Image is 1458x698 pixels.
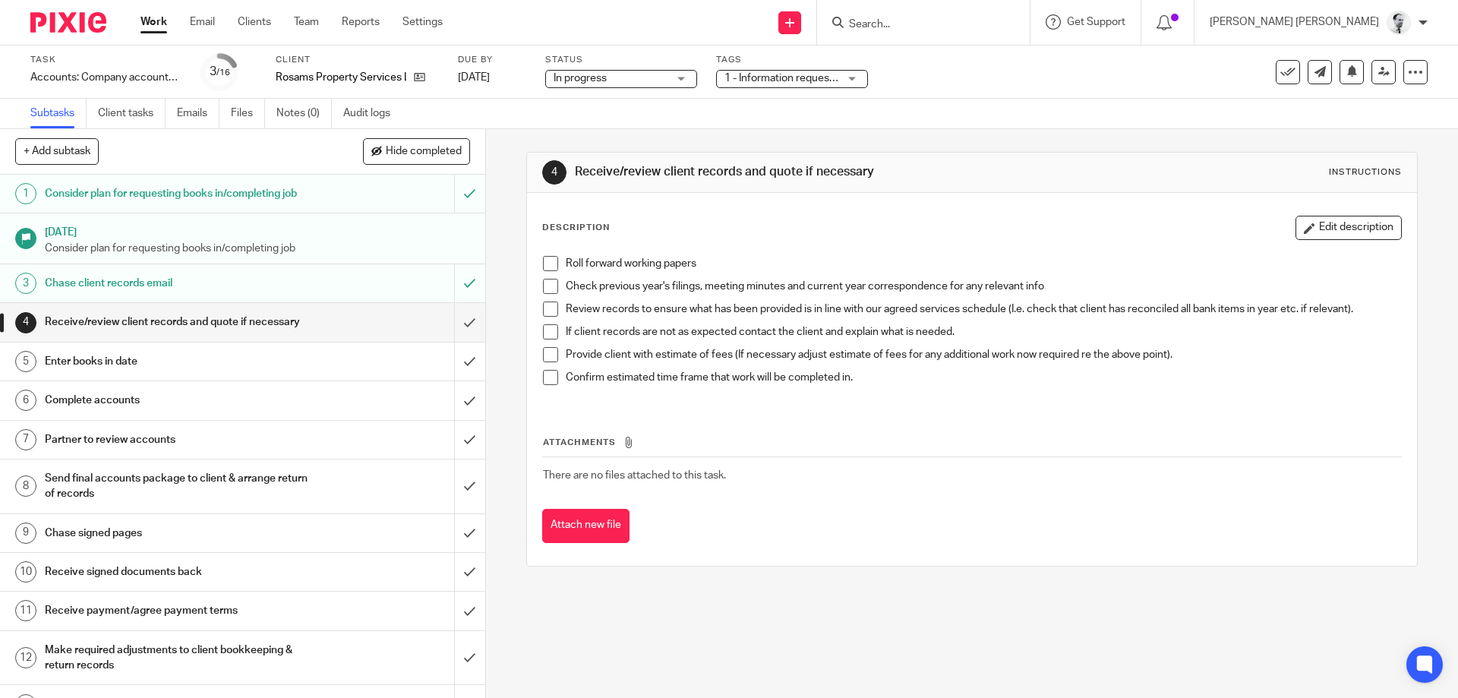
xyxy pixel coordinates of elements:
h1: Receive/review client records and quote if necessary [575,164,1005,180]
label: Tags [716,54,868,66]
a: Client tasks [98,99,166,128]
div: 4 [542,160,566,185]
img: Mass_2025.jpg [1387,11,1411,35]
h1: Chase signed pages [45,522,308,545]
h1: [DATE] [45,221,470,240]
div: 6 [15,390,36,411]
p: Check previous year's filings, meeting minutes and current year correspondence for any relevant info [566,279,1400,294]
div: 7 [15,429,36,450]
div: Instructions [1329,166,1402,178]
h1: Partner to review accounts [45,428,308,451]
a: Email [190,14,215,30]
p: Description [542,222,610,234]
h1: Enter books in date [45,350,308,373]
button: Edit description [1295,216,1402,240]
span: There are no files attached to this task. [543,470,726,481]
div: 8 [15,475,36,497]
button: + Add subtask [15,138,99,164]
a: Files [231,99,265,128]
a: Subtasks [30,99,87,128]
div: 11 [15,600,36,621]
a: Notes (0) [276,99,332,128]
button: Attach new file [542,509,630,543]
div: 5 [15,351,36,372]
p: Confirm estimated time frame that work will be completed in. [566,370,1400,385]
label: Status [545,54,697,66]
p: If client records are not as expected contact the client and explain what is needed. [566,324,1400,340]
div: 3 [210,63,230,81]
p: Provide client with estimate of fees (If necessary adjust estimate of fees for any additional wor... [566,347,1400,362]
h1: Receive/review client records and quote if necessary [45,311,308,333]
div: 1 [15,183,36,204]
p: [PERSON_NAME] [PERSON_NAME] [1210,14,1379,30]
div: 12 [15,647,36,668]
div: 10 [15,561,36,583]
a: Settings [402,14,443,30]
div: 3 [15,273,36,294]
span: 1 - Information requested [724,73,845,84]
a: Reports [342,14,380,30]
div: 9 [15,523,36,544]
button: Hide completed [363,138,470,164]
div: 4 [15,312,36,333]
p: Review records to ensure what has been provided is in line with our agreed services schedule (I.e... [566,302,1400,317]
label: Client [276,54,439,66]
input: Search [847,18,984,32]
h1: Receive payment/agree payment terms [45,599,308,622]
h1: Consider plan for requesting books in/completing job [45,182,308,205]
span: In progress [554,73,607,84]
h1: Receive signed documents back [45,561,308,583]
a: Work [140,14,167,30]
h1: Make required adjustments to client bookkeeping & return records [45,639,308,677]
span: Get Support [1067,17,1125,27]
span: Attachments [543,438,616,447]
p: Consider plan for requesting books in/completing job [45,241,470,256]
a: Team [294,14,319,30]
span: Hide completed [386,146,462,158]
span: [DATE] [458,72,490,83]
label: Task [30,54,182,66]
a: Audit logs [343,99,402,128]
h1: Chase client records email [45,272,308,295]
img: Pixie [30,12,106,33]
small: /16 [216,68,230,77]
a: Emails [177,99,219,128]
div: Accounts: Company accounts and tax return [30,70,182,85]
label: Due by [458,54,526,66]
p: Roll forward working papers [566,256,1400,271]
p: Rosams Property Services Ltd [276,70,406,85]
h1: Complete accounts [45,389,308,412]
h1: Send final accounts package to client & arrange return of records [45,467,308,506]
a: Clients [238,14,271,30]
